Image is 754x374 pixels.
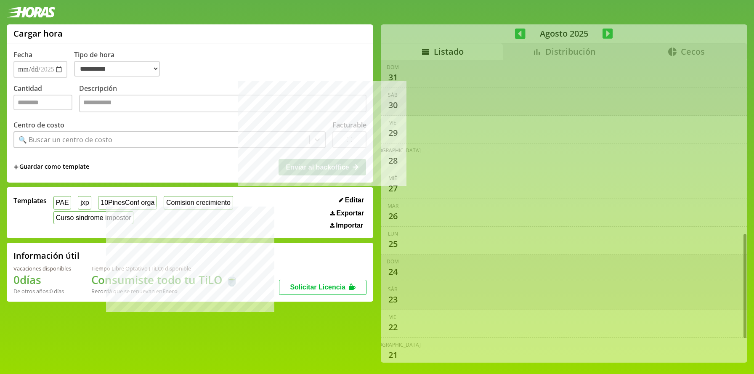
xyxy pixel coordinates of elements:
[79,95,366,112] textarea: Descripción
[13,162,19,172] span: +
[53,196,71,209] button: PAE
[74,50,167,78] label: Tipo de hora
[79,84,366,114] label: Descripción
[13,28,63,39] h1: Cargar hora
[345,196,364,204] span: Editar
[13,162,89,172] span: +Guardar como template
[336,210,364,217] span: Exportar
[13,50,32,59] label: Fecha
[74,61,160,77] select: Tipo de hora
[164,196,233,209] button: Comision crecimiento
[13,287,71,295] div: De otros años: 0 días
[91,265,239,272] div: Tiempo Libre Optativo (TiLO) disponible
[7,7,56,18] img: logotipo
[336,222,363,229] span: Importar
[53,211,133,224] button: Curso sindrome impostor
[13,265,71,272] div: Vacaciones disponibles
[91,272,239,287] h1: Consumiste todo tu TiLO 🍵
[13,250,80,261] h2: Información útil
[91,287,239,295] div: Recordá que se renuevan en
[279,280,366,295] button: Solicitar Licencia
[13,272,71,287] h1: 0 días
[328,209,366,218] button: Exportar
[162,287,178,295] b: Enero
[336,196,366,204] button: Editar
[13,196,47,205] span: Templates
[13,120,64,130] label: Centro de costo
[13,95,72,110] input: Cantidad
[290,284,345,291] span: Solicitar Licencia
[13,84,79,114] label: Cantidad
[332,120,366,130] label: Facturable
[19,135,112,144] div: 🔍 Buscar un centro de costo
[98,196,157,209] button: 10PinesConf orga
[78,196,91,209] button: jxp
